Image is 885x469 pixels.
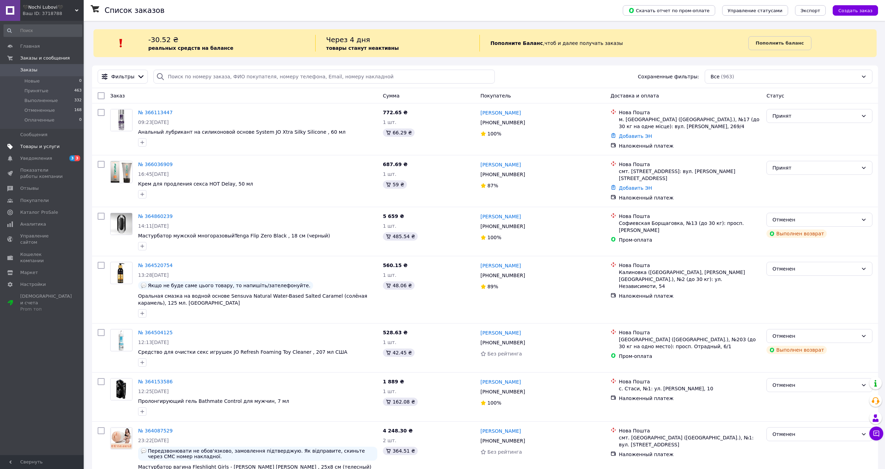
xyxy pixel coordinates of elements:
span: 1 шт. [383,119,396,125]
span: 🖤Nochi Lubovi🖤 [23,4,75,10]
a: Оральная смазка на водной основе Sensuva Natural Water-Based Salted Caramel (солёная карамель), 1... [138,293,367,306]
b: Пополните Баланс [490,40,543,46]
span: Управление сайтом [20,233,65,245]
div: Нова Пошта [619,378,761,385]
div: Нова Пошта [619,213,761,220]
span: (963) [721,74,734,79]
span: Мастурбатор мужской многоразовыйTenga Flip Zero Black , 18 см (черный) [138,233,330,239]
span: 687.69 ₴ [383,162,408,167]
span: Сохраненные фильтры: [638,73,699,80]
div: Наложенный платеж [619,142,761,149]
span: 1 шт. [383,171,396,177]
span: 09:23[DATE] [138,119,169,125]
span: 1 шт. [383,339,396,345]
img: Фото товару [111,109,132,131]
img: :speech_balloon: [141,283,146,288]
span: Создать заказ [838,8,872,13]
a: Пополнить баланс [748,36,811,50]
div: , чтоб и далее получать заказы [479,35,748,52]
a: № 366036909 [138,162,173,167]
a: [PERSON_NAME] [481,109,521,116]
div: с. Стаси, №1: ул. [PERSON_NAME], 10 [619,385,761,392]
span: Покупатели [20,197,49,204]
b: товары станут неактивны [326,45,399,51]
span: 12:25[DATE] [138,389,169,394]
div: Нова Пошта [619,329,761,336]
span: Все [711,73,720,80]
div: Нова Пошта [619,262,761,269]
img: Фото товару [111,161,132,183]
span: Аналитика [20,221,46,227]
span: -30.52 ₴ [148,36,178,44]
span: 14:11[DATE] [138,223,169,229]
div: Наложенный платеж [619,395,761,402]
a: Пролонгирующий гель Bathmate Control для мужчин, 7 мл [138,398,289,404]
span: 89% [487,284,498,289]
span: 1 шт. [383,223,396,229]
span: Сумма [383,93,400,99]
div: Prom топ [20,306,72,312]
img: :speech_balloon: [141,448,146,454]
img: Фото товару [117,329,126,351]
span: Без рейтинга [487,351,522,357]
span: Отмененные [24,107,55,114]
div: Ваш ID: 3718788 [23,10,84,17]
span: 3 [69,155,75,161]
span: Доставка и оплата [611,93,659,99]
div: 42.45 ₴ [383,349,415,357]
span: Отзывы [20,185,39,191]
span: 560.15 ₴ [383,263,408,268]
div: Нова Пошта [619,427,761,434]
div: смт. [GEOGRAPHIC_DATA] ([GEOGRAPHIC_DATA].), №1: вул. [STREET_ADDRESS] [619,434,761,448]
a: Фото товару [110,262,133,284]
div: Отменен [772,265,858,273]
span: Оплаченные [24,117,54,123]
span: 5 659 ₴ [383,213,404,219]
span: [DEMOGRAPHIC_DATA] и счета [20,293,72,312]
span: 4 248.30 ₴ [383,428,413,433]
span: Фильтры [111,73,134,80]
div: Наложенный платеж [619,451,761,458]
span: 463 [74,88,82,94]
div: Отменен [772,216,858,224]
div: Софиевская Борщаговка, №13 (до 30 кг): просп. [PERSON_NAME] [619,220,761,234]
span: Статус [766,93,784,99]
span: Настройки [20,281,46,288]
span: 0 [79,78,82,84]
span: Через 4 дня [326,36,370,44]
div: [GEOGRAPHIC_DATA] ([GEOGRAPHIC_DATA].), №203 (до 30 кг на одно место): просп. Отрадный, 6/1 [619,336,761,350]
button: Создать заказ [833,5,878,16]
span: 1 шт. [383,389,396,394]
img: Фото товару [111,428,132,449]
div: Нова Пошта [619,161,761,168]
span: 100% [487,131,501,136]
span: 100% [487,235,501,240]
span: Заказ [110,93,125,99]
a: [PERSON_NAME] [481,161,521,168]
a: [PERSON_NAME] [481,428,521,435]
div: 48.06 ₴ [383,281,415,290]
span: Крем для продления секса HOT Delay, 50 мл [138,181,253,187]
a: [PERSON_NAME] [481,262,521,269]
span: Управление статусами [728,8,782,13]
a: Фото товару [110,378,133,400]
div: Выполнен возврат [766,346,827,354]
span: Передзвонювати не обов'язково, замовлення підтверджую. Як відправите, скиньте через СМС номер нак... [148,448,375,459]
span: Скачать отчет по пром-оплате [628,7,710,14]
h1: Список заказов [105,6,165,15]
div: [PHONE_NUMBER] [479,387,527,397]
div: Выполнен возврат [766,229,827,238]
span: Маркет [20,269,38,276]
span: 1 шт. [383,272,396,278]
span: Заказы [20,67,37,73]
div: Наложенный платеж [619,194,761,201]
span: Каталог ProSale [20,209,58,216]
a: № 364153586 [138,379,173,384]
span: Средство для очистки секс игрушек JO Refresh Foaming Toy Cleaner , 207 мл США [138,349,347,355]
button: Экспорт [795,5,826,16]
a: Анальный лубрикант на силиконовой основе System JO Xtra Silky Silicone , 60 мл [138,129,346,135]
span: Якщо не буде саме цього товару, то напишіть/зателефонуйте. [148,283,310,288]
a: Добавить ЭН [619,133,652,139]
